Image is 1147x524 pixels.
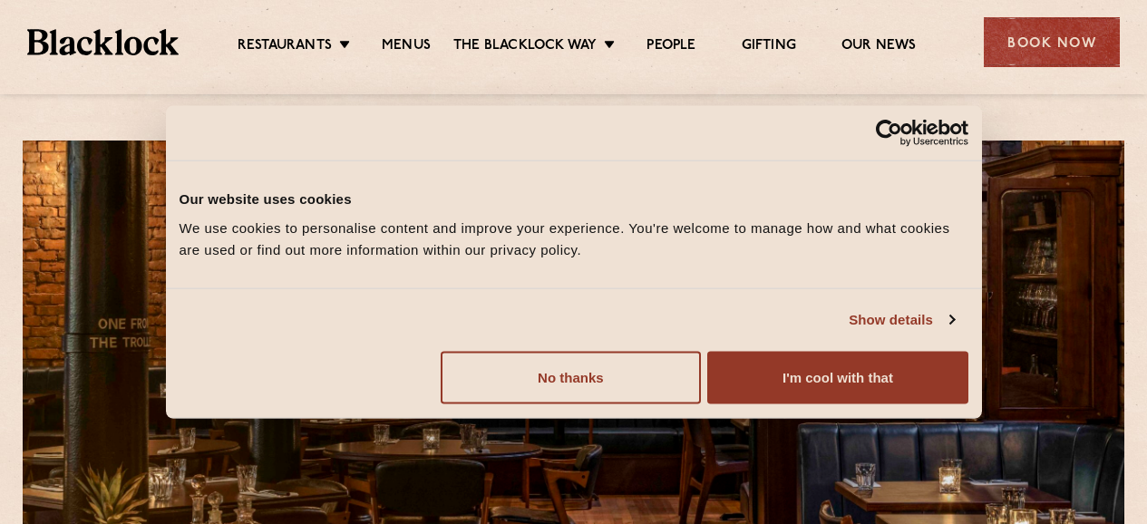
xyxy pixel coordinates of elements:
button: No thanks [441,351,701,403]
a: Our News [841,37,917,57]
a: People [646,37,695,57]
a: The Blacklock Way [453,37,597,57]
div: Book Now [984,17,1120,67]
img: BL_Textured_Logo-footer-cropped.svg [27,29,179,54]
a: Usercentrics Cookiebot - opens in a new window [810,120,968,147]
button: I'm cool with that [707,351,967,403]
div: We use cookies to personalise content and improve your experience. You're welcome to manage how a... [180,217,968,260]
a: Show details [849,309,954,331]
a: Menus [382,37,431,57]
a: Restaurants [238,37,332,57]
div: Our website uses cookies [180,189,968,210]
a: Gifting [742,37,796,57]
